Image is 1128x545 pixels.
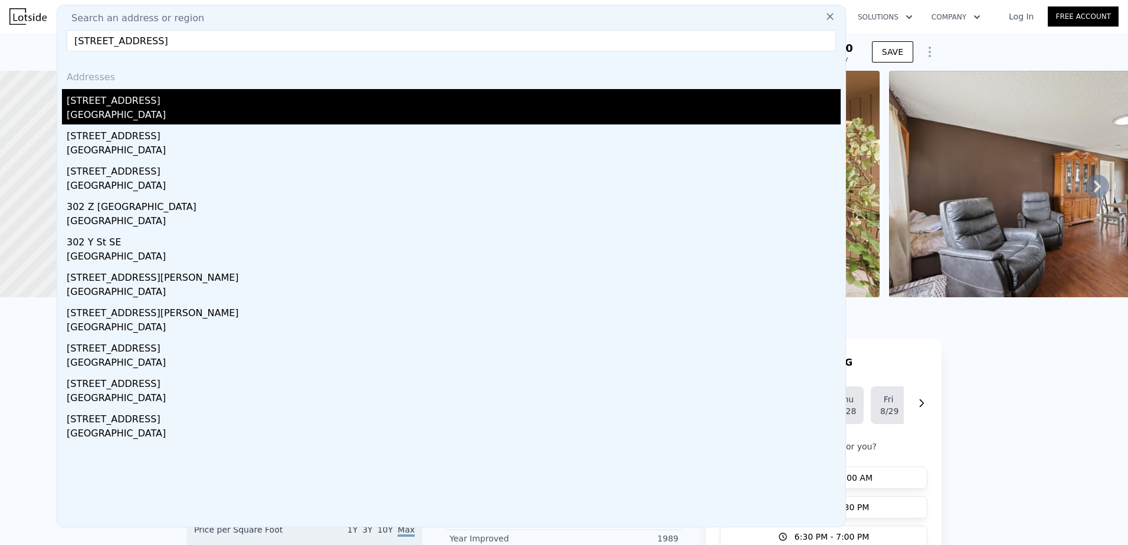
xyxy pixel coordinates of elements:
[67,160,841,179] div: [STREET_ADDRESS]
[62,61,841,89] div: Addresses
[838,405,854,417] div: 8/28
[67,89,841,108] div: [STREET_ADDRESS]
[67,356,841,372] div: [GEOGRAPHIC_DATA]
[871,386,906,424] button: Fri8/29
[62,11,204,25] span: Search an address or region
[880,405,897,417] div: 8/29
[67,108,841,124] div: [GEOGRAPHIC_DATA]
[67,426,841,443] div: [GEOGRAPHIC_DATA]
[67,391,841,408] div: [GEOGRAPHIC_DATA]
[848,6,922,28] button: Solutions
[995,11,1048,22] a: Log In
[347,525,358,534] span: 1Y
[67,249,841,266] div: [GEOGRAPHIC_DATA]
[872,41,913,63] button: SAVE
[362,525,372,534] span: 3Y
[922,6,990,28] button: Company
[564,533,678,544] div: 1989
[1048,6,1119,27] a: Free Account
[67,372,841,391] div: [STREET_ADDRESS]
[67,179,841,195] div: [GEOGRAPHIC_DATA]
[67,285,841,301] div: [GEOGRAPHIC_DATA]
[194,524,304,543] div: Price per Square Foot
[67,30,836,51] input: Enter an address, city, region, neighborhood or zip code
[67,124,841,143] div: [STREET_ADDRESS]
[450,533,564,544] div: Year Improved
[838,393,854,405] div: Thu
[9,8,47,25] img: Lotside
[398,525,415,537] span: Max
[67,266,841,285] div: [STREET_ADDRESS][PERSON_NAME]
[67,408,841,426] div: [STREET_ADDRESS]
[880,393,897,405] div: Fri
[67,143,841,160] div: [GEOGRAPHIC_DATA]
[795,531,870,543] span: 6:30 PM - 7:00 PM
[67,195,841,214] div: 302 Z [GEOGRAPHIC_DATA]
[67,337,841,356] div: [STREET_ADDRESS]
[918,40,942,64] button: Show Options
[828,386,864,424] button: Thu8/28
[67,320,841,337] div: [GEOGRAPHIC_DATA]
[67,214,841,231] div: [GEOGRAPHIC_DATA]
[378,525,393,534] span: 10Y
[67,231,841,249] div: 302 Y St SE
[67,301,841,320] div: [STREET_ADDRESS][PERSON_NAME]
